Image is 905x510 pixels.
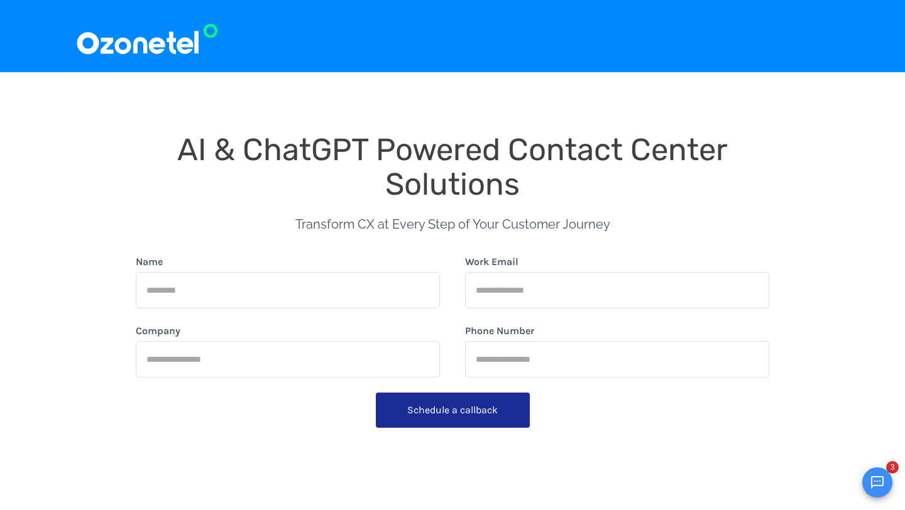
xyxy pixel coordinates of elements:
label: Work Email [465,254,518,269]
button: Open chat [862,467,892,497]
span: Transform CX at Every Step of Your Customer Journey [295,217,610,232]
button: Schedule a callback [376,393,530,428]
span: 3 [886,461,899,474]
label: Name [136,254,163,269]
label: Company [136,323,180,339]
label: Phone Number [465,323,534,339]
form: form [136,254,769,433]
span: AI & ChatGPT Powered Contact Center Solutions [177,131,735,202]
